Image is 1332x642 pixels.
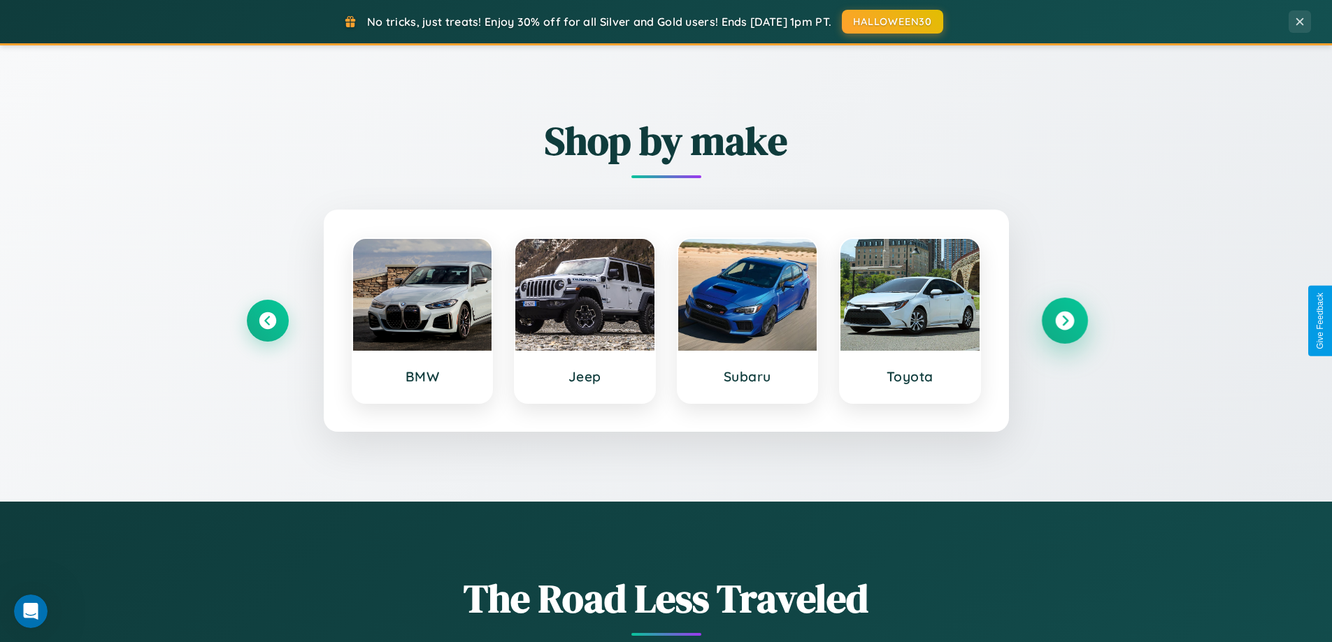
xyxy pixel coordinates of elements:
h3: Jeep [529,368,640,385]
h3: BMW [367,368,478,385]
span: No tricks, just treats! Enjoy 30% off for all Silver and Gold users! Ends [DATE] 1pm PT. [367,15,831,29]
h3: Toyota [854,368,966,385]
div: Give Feedback [1315,293,1325,349]
button: HALLOWEEN30 [842,10,943,34]
h1: The Road Less Traveled [247,571,1086,625]
h2: Shop by make [247,114,1086,168]
iframe: Intercom live chat [14,594,48,628]
h3: Subaru [692,368,803,385]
